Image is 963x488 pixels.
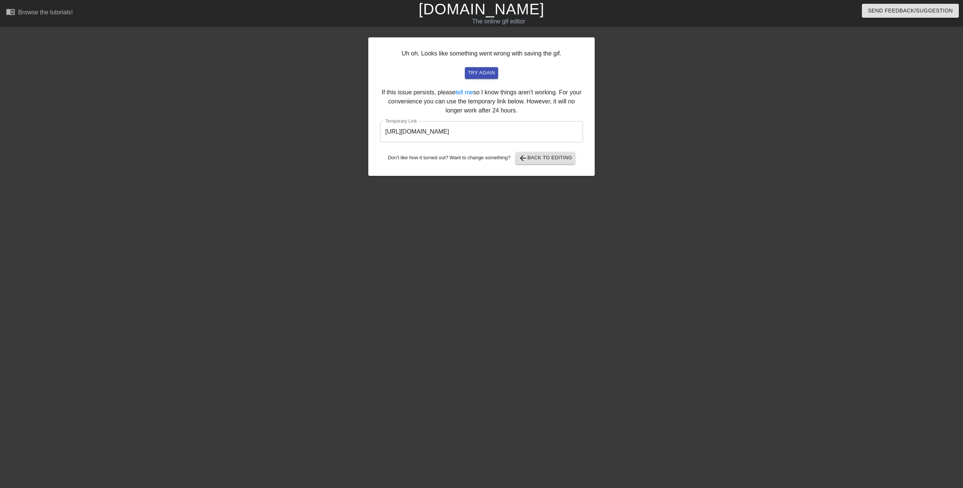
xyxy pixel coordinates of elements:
span: arrow_back [518,154,528,163]
div: Browse the tutorials! [18,9,73,15]
span: try again [468,69,495,77]
input: bare [380,121,583,142]
div: Don't like how it turned out? Want to change something? [380,152,583,164]
span: menu_book [6,7,15,16]
button: Send Feedback/Suggestion [862,4,959,18]
div: The online gif editor [325,17,673,26]
a: [DOMAIN_NAME] [418,1,544,17]
a: Browse the tutorials! [6,7,73,19]
button: Back to Editing [515,152,575,164]
span: Back to Editing [518,154,572,163]
span: Send Feedback/Suggestion [868,6,953,15]
a: tell me [455,89,473,95]
button: try again [465,67,498,79]
div: Uh oh. Looks like something went wrong with saving the gif. If this issue persists, please so I k... [368,37,595,176]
